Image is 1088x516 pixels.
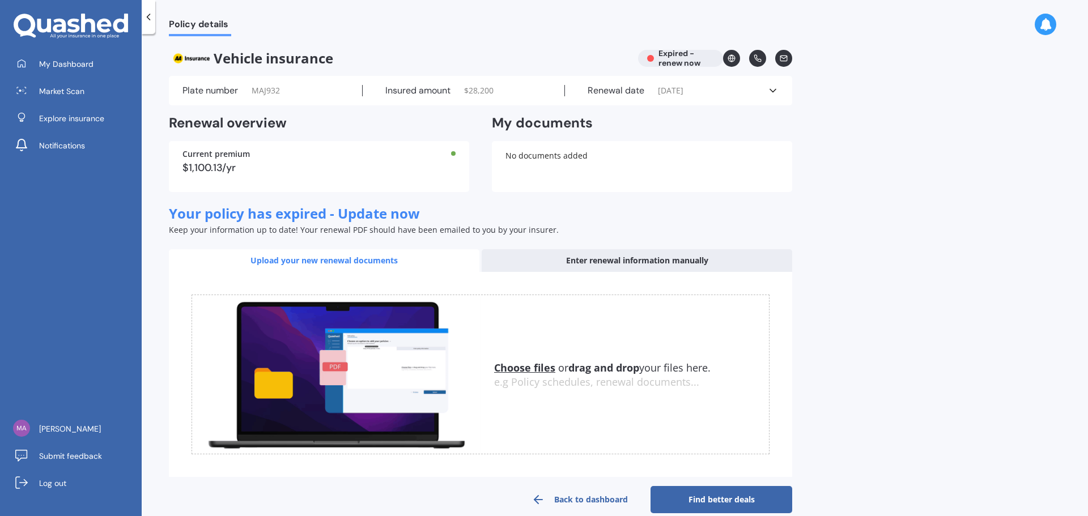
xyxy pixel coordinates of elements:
div: $1,100.13/yr [182,163,456,173]
img: upload.de96410c8ce839c3fdd5.gif [192,295,481,454]
span: Submit feedback [39,450,102,462]
span: Market Scan [39,86,84,97]
label: Plate number [182,85,238,96]
h2: Renewal overview [169,114,469,132]
span: MAJ932 [252,85,280,96]
h2: My documents [492,114,593,132]
a: My Dashboard [8,53,142,75]
span: or your files here. [494,361,711,374]
a: Find better deals [651,486,792,513]
span: My Dashboard [39,58,93,70]
span: Explore insurance [39,113,104,124]
span: Vehicle insurance [169,50,629,67]
a: Back to dashboard [509,486,651,513]
label: Renewal date [588,85,644,96]
span: [DATE] [658,85,683,96]
a: [PERSON_NAME] [8,417,142,440]
div: No documents added [492,141,792,192]
span: Log out [39,477,66,489]
b: drag and drop [568,361,639,374]
div: Current premium [182,150,456,158]
label: Insured amount [385,85,450,96]
div: e.g Policy schedules, renewal documents... [494,376,769,389]
span: Keep your information up to date! Your renewal PDF should have been emailed to you by your insurer. [169,224,559,235]
img: AA.webp [169,50,214,67]
u: Choose files [494,361,555,374]
a: Explore insurance [8,107,142,130]
div: Enter renewal information manually [482,249,792,272]
img: 3b2f0af85b320d7ca3b736c694305acc [13,420,30,437]
a: Log out [8,472,142,494]
a: Submit feedback [8,445,142,467]
div: Upload your new renewal documents [169,249,479,272]
a: Market Scan [8,80,142,103]
a: Notifications [8,134,142,157]
span: Notifications [39,140,85,151]
span: $ 28,200 [464,85,494,96]
span: Policy details [169,19,231,34]
span: [PERSON_NAME] [39,423,101,434]
span: Your policy has expired - Update now [169,204,420,223]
